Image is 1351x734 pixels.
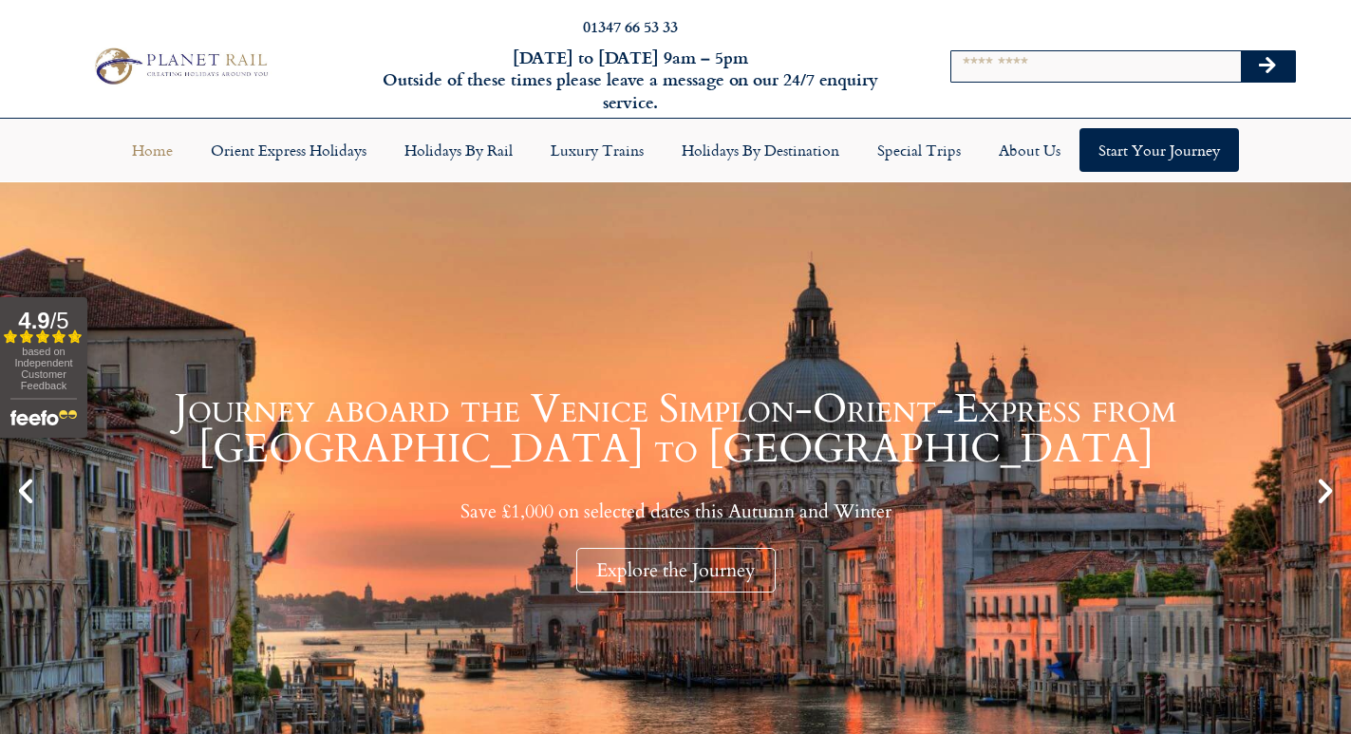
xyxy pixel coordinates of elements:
[113,128,192,172] a: Home
[47,499,1304,523] p: Save £1,000 on selected dates this Autumn and Winter
[663,128,858,172] a: Holidays by Destination
[1309,475,1342,507] div: Next slide
[576,548,776,593] div: Explore the Journey
[192,128,385,172] a: Orient Express Holidays
[1079,128,1239,172] a: Start your Journey
[9,128,1342,172] nav: Menu
[385,128,532,172] a: Holidays by Rail
[9,475,42,507] div: Previous slide
[583,15,678,37] a: 01347 66 53 33
[365,47,895,113] h6: [DATE] to [DATE] 9am – 5pm Outside of these times please leave a message on our 24/7 enquiry serv...
[87,44,272,89] img: Planet Rail Train Holidays Logo
[532,128,663,172] a: Luxury Trains
[980,128,1079,172] a: About Us
[858,128,980,172] a: Special Trips
[47,389,1304,469] h1: Journey aboard the Venice Simplon-Orient-Express from [GEOGRAPHIC_DATA] to [GEOGRAPHIC_DATA]
[1241,51,1296,82] button: Search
